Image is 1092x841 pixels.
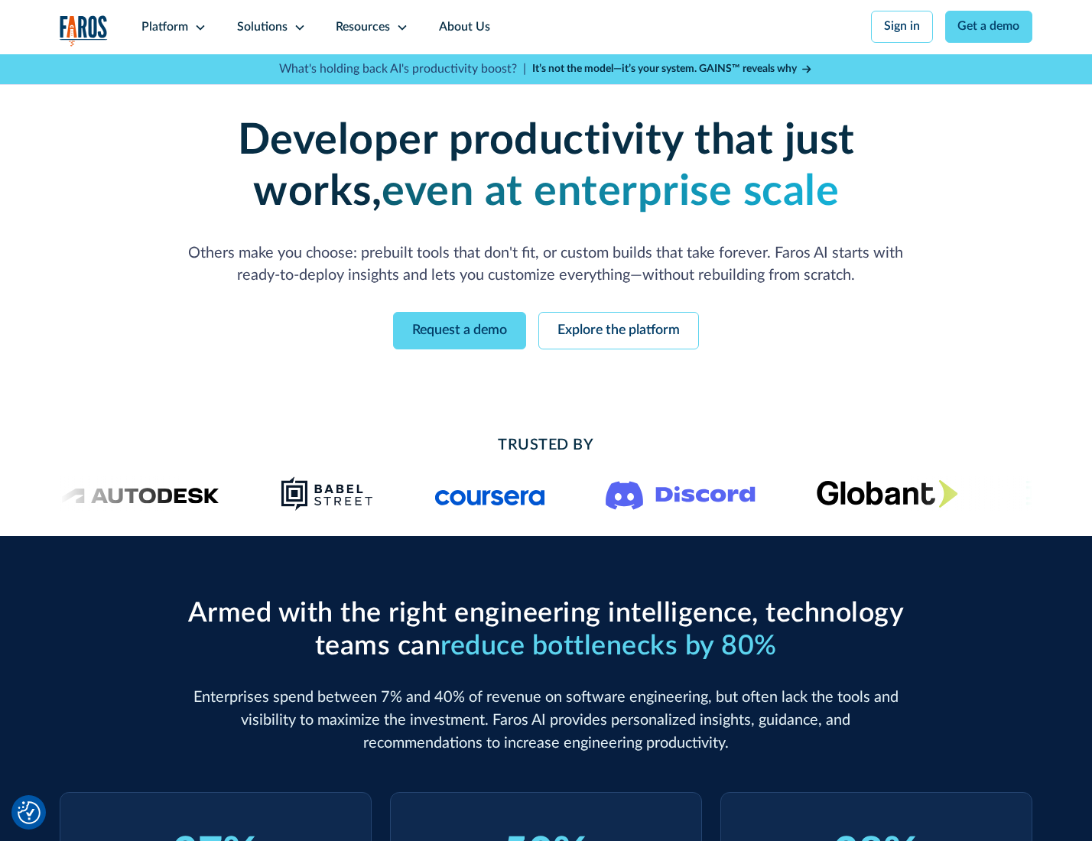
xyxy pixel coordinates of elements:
a: Request a demo [393,312,526,349]
strong: It’s not the model—it’s your system. GAINS™ reveals why [532,63,797,74]
img: Babel Street logo png [280,476,373,512]
p: Enterprises spend between 7% and 40% of revenue on software engineering, but often lack the tools... [181,687,911,755]
p: Others make you choose: prebuilt tools that don't fit, or custom builds that take forever. Faros ... [181,242,911,288]
button: Cookie Settings [18,801,41,824]
img: Revisit consent button [18,801,41,824]
div: Resources [336,18,390,37]
strong: Developer productivity that just works, [238,119,855,213]
img: Logo of the design software company Autodesk. [61,483,219,504]
a: It’s not the model—it’s your system. GAINS™ reveals why [532,61,814,77]
a: Sign in [871,11,933,43]
h2: Trusted By [181,434,911,457]
a: home [60,15,109,47]
img: Logo of the analytics and reporting company Faros. [60,15,109,47]
span: reduce bottlenecks by 80% [440,632,777,660]
img: Logo of the online learning platform Coursera. [434,482,544,506]
strong: even at enterprise scale [382,170,839,213]
img: Globant's logo [816,479,957,508]
h2: Armed with the right engineering intelligence, technology teams can [181,597,911,663]
p: What's holding back AI's productivity boost? | [279,60,526,79]
div: Platform [141,18,188,37]
img: Logo of the communication platform Discord. [606,478,756,510]
a: Get a demo [945,11,1033,43]
a: Explore the platform [538,312,699,349]
div: Solutions [237,18,288,37]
